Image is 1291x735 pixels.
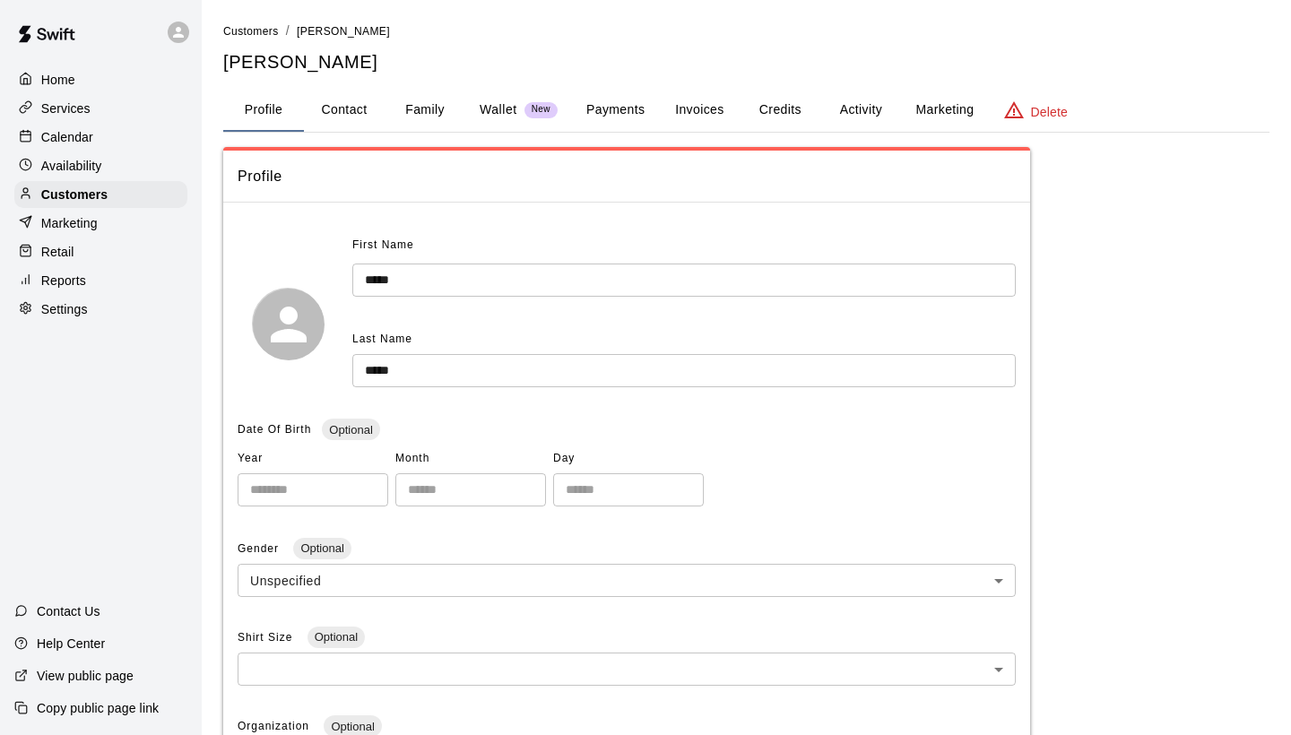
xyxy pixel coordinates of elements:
p: View public page [37,667,134,685]
p: Copy public page link [37,699,159,717]
li: / [286,22,290,40]
p: Delete [1031,103,1068,121]
p: Retail [41,243,74,261]
div: basic tabs example [223,89,1269,132]
span: Organization [238,720,313,732]
a: Calendar [14,124,187,151]
p: Help Center [37,635,105,653]
a: Services [14,95,187,122]
span: Optional [322,423,379,437]
p: Settings [41,300,88,318]
p: Marketing [41,214,98,232]
button: Credits [740,89,820,132]
span: Date Of Birth [238,423,311,436]
span: Shirt Size [238,631,297,644]
span: Day [553,445,704,473]
button: Family [385,89,465,132]
a: Availability [14,152,187,179]
span: Optional [308,630,365,644]
p: Home [41,71,75,89]
span: Customers [223,25,279,38]
p: Contact Us [37,602,100,620]
a: Customers [223,23,279,38]
a: Settings [14,296,187,323]
button: Profile [223,89,304,132]
p: Wallet [480,100,517,119]
span: [PERSON_NAME] [297,25,390,38]
nav: breadcrumb [223,22,1269,41]
p: Availability [41,157,102,175]
span: Optional [293,541,351,555]
a: Retail [14,238,187,265]
a: Reports [14,267,187,294]
p: Reports [41,272,86,290]
span: Optional [324,720,381,733]
p: Customers [41,186,108,203]
a: Home [14,66,187,93]
span: Last Name [352,333,412,345]
a: Marketing [14,210,187,237]
button: Payments [572,89,659,132]
button: Contact [304,89,385,132]
p: Calendar [41,128,93,146]
span: Gender [238,542,282,555]
span: Month [395,445,546,473]
button: Marketing [901,89,988,132]
h5: [PERSON_NAME] [223,50,1269,74]
div: Unspecified [238,564,1016,597]
span: Profile [238,165,1016,188]
span: New [524,104,558,116]
span: First Name [352,231,414,260]
a: Customers [14,181,187,208]
button: Activity [820,89,901,132]
button: Invoices [659,89,740,132]
p: Services [41,99,91,117]
span: Year [238,445,388,473]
